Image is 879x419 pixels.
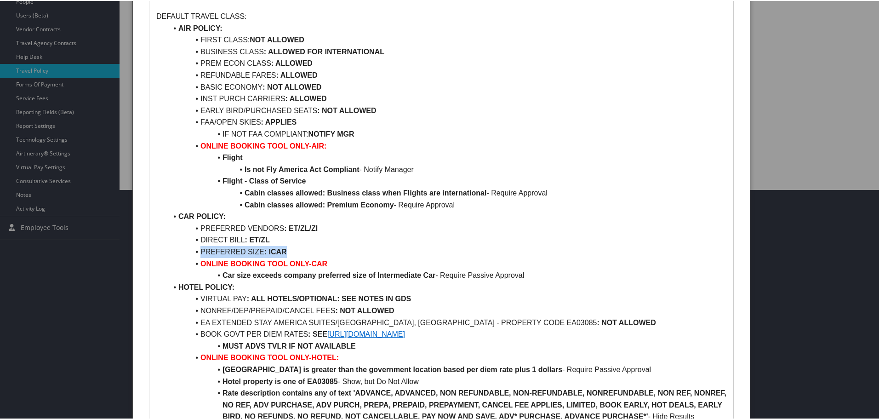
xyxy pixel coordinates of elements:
li: - Show, but Do Not Allow [167,375,726,387]
li: EARLY BIRD/PURCHASED SEATS [167,104,726,116]
li: IF NOT FAA COMPLIANT: [167,127,726,139]
li: - Require Passive Approval [167,269,726,281]
strong: : APPLIES [261,117,297,125]
strong: : ALLOWED [276,70,317,78]
p: DEFAULT TRAVEL CLASS: [156,10,726,22]
li: - Require Approval [167,186,726,198]
li: - Notify Manager [167,163,726,175]
strong: AIR POLICY: [178,23,223,31]
li: INST PURCH CARRIERS [167,92,726,104]
strong: Car size exceeds company preferred size of Intermediate Car [223,270,435,278]
strong: : ALL HOTELS/OPTIONAL: SEE NOTES IN GDS [247,294,411,302]
strong: NOTIFY MGR [308,129,354,137]
li: VIRTUAL PAY [167,292,726,304]
li: NONREF/DEP/PREPAID/CANCEL FEES [167,304,726,316]
strong: ONLINE BOOKING TOOL ONLY-HOTEL: [200,353,339,361]
strong: Is not Fly America Act Compliant [245,165,360,172]
strong: CAR POLICY: [178,212,226,219]
strong: : ALLOWED [285,94,327,102]
strong: ONLINE BOOKING TOOL ONLY-CAR [200,259,327,267]
strong: Cabin classes allowed: Business class when Flights are international [245,188,486,196]
li: - Require Passive Approval [167,363,726,375]
strong: Hotel property is one of EA03085 [223,377,338,385]
strong: : NOT ALLOWED [317,106,376,114]
strong: : SEE [308,329,327,337]
li: PREM ECON CLASS [167,57,726,69]
li: EA EXTENDED STAY AMERICA SUITES/[GEOGRAPHIC_DATA], [GEOGRAPHIC_DATA] - PROPERTY CODE EA03085 [167,316,726,328]
li: - Require Approval [167,198,726,210]
li: BUSINESS CLASS [167,45,726,57]
strong: : ALLOWED FOR INTERNATIONAL [264,47,384,55]
strong: Flight - Class of Service [223,176,306,184]
li: FIRST CLASS: [167,33,726,45]
strong: : ICAR [264,247,287,255]
strong: : NOT ALLOWED [263,82,321,90]
strong: : NOT ALLOWED [597,318,656,326]
strong: ONLINE BOOKING TOOL ONLY-AIR: [200,141,326,149]
strong: : ET/ZL [245,235,270,243]
strong: NOT ALLOWED [250,35,304,43]
strong: Flight [223,153,243,161]
strong: Cabin classes allowed: Premium Economy [245,200,394,208]
strong: : ALLOWED [271,58,313,66]
li: DIRECT BILL [167,233,726,245]
strong: : ET/ZL/ZI [284,224,318,231]
li: FAA/OPEN SKIES [167,115,726,127]
strong: : NOT ALLOWED [335,306,394,314]
li: BOOK GOVT PER DIEM RATES [167,327,726,339]
li: PREFERRED SIZE [167,245,726,257]
li: REFUNDABLE FARES [167,69,726,80]
strong: [GEOGRAPHIC_DATA] is greater than the government location based per diem rate plus 1 dollars [223,365,562,373]
li: BASIC ECONOMY [167,80,726,92]
strong: MUST ADVS TVLR IF NOT AVAILABLE [223,341,356,349]
a: [URL][DOMAIN_NAME] [327,329,405,337]
strong: HOTEL POLICY: [178,282,234,290]
li: PREFERRED VENDORS [167,222,726,234]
